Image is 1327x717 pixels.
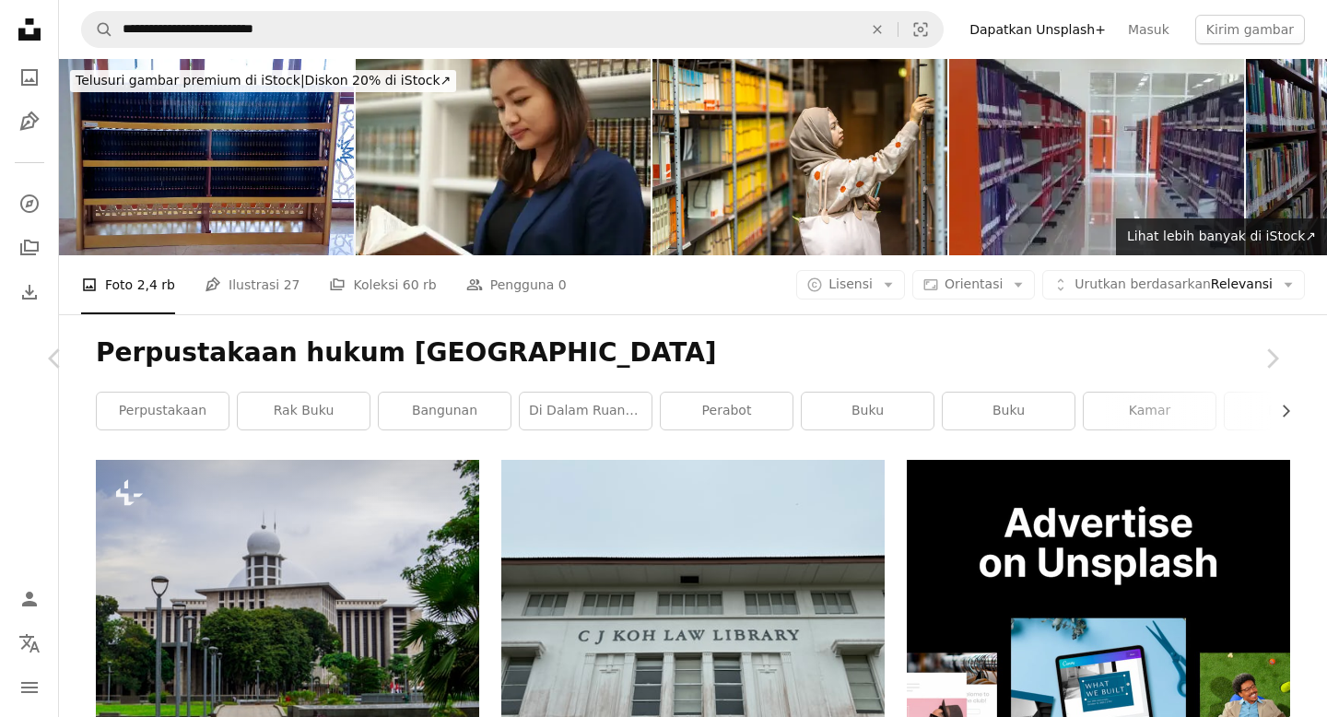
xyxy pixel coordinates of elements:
[356,59,651,255] img: Pengacara Membaca Buku Di Perpustakaan
[857,12,898,47] button: Hapus
[796,270,905,300] button: Lisensi
[11,581,48,617] a: Masuk/Daftar
[466,255,567,314] a: Pengguna 0
[1127,229,1316,243] span: Lihat lebih banyak di iStock ↗
[11,625,48,662] button: Bahasa
[76,73,305,88] span: Telusuri gambar premium di iStock |
[11,59,48,96] a: Foto
[558,275,567,295] span: 0
[1075,276,1273,294] span: Relevansi
[97,393,229,429] a: perpustakaan
[943,393,1075,429] a: Buku
[238,393,370,429] a: rak buku
[1116,218,1327,255] a: Lihat lebih banyak di iStock↗
[11,669,48,706] button: Menu
[59,59,354,255] img: rak buku dipenuhi deretan buku Al-Qur'an di masjid atau perpustakaan, menciptakan suasana damai d...
[520,393,652,429] a: di dalam ruangan
[70,70,456,92] div: Diskon 20% di iStock ↗
[501,595,885,612] a: sebuah bangunan dengan tanda di atasnya
[403,275,437,295] span: 60 rb
[652,59,947,255] img: Mahasiswi muslim Asia memilih buku dari rak buku di perpustakaan
[1195,15,1305,44] button: Kirim gambar
[284,275,300,295] span: 27
[1042,270,1305,300] button: Urutkan berdasarkanRelevansi
[898,12,943,47] button: Pencarian visual
[11,185,48,222] a: Jelajahi
[945,276,1003,291] span: Orientasi
[59,59,467,103] a: Telusuri gambar premium di iStock|Diskon 20% di iStock↗
[82,12,113,47] button: Pencarian di Unsplash
[11,103,48,140] a: Ilustrasi
[802,393,934,429] a: buku
[1084,393,1215,429] a: kamar
[958,15,1117,44] a: Dapatkan Unsplash+
[949,59,1244,255] img: Tempat favorit semua orang
[81,11,944,48] form: Temuka visual di seluruh situs
[329,255,436,314] a: Koleksi 60 rb
[912,270,1035,300] button: Orientasi
[1075,276,1211,291] span: Urutkan berdasarkan
[96,595,479,612] a: Pemandangan Masjid Istiqlal di Jakarta, Indonesia
[205,255,299,314] a: Ilustrasi 27
[379,393,511,429] a: bangunan
[828,276,873,291] span: Lisensi
[661,393,793,429] a: perabot
[1216,270,1327,447] a: Berikutnya
[1117,15,1180,44] a: Masuk
[96,336,1290,370] h1: Perpustakaan hukum [GEOGRAPHIC_DATA]
[11,229,48,266] a: Koleksi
